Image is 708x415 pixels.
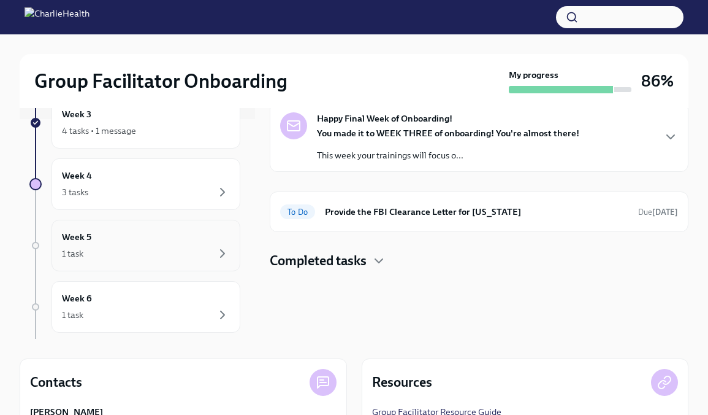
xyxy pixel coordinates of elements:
a: Week 61 task [29,281,240,333]
h6: Week 5 [62,230,91,244]
span: October 8th, 2025 10:00 [638,206,678,218]
h3: 86% [641,70,674,92]
strong: [DATE] [652,207,678,217]
div: 1 task [62,309,83,321]
div: Completed tasks [270,252,688,270]
span: To Do [280,207,315,217]
a: Week 43 tasks [29,158,240,210]
h6: Week 3 [62,107,91,121]
a: To DoProvide the FBI Clearance Letter for [US_STATE]Due[DATE] [280,202,678,222]
strong: My progress [509,69,558,81]
h2: Group Facilitator Onboarding [34,69,287,93]
h6: Week 4 [62,169,92,182]
a: Week 51 task [29,220,240,271]
div: 3 tasks [62,186,88,198]
span: Due [638,207,678,217]
h4: Contacts [30,373,82,392]
strong: You made it to WEEK THREE of onboarding! You're almost there! [317,128,579,139]
div: 1 task [62,247,83,260]
div: 4 tasks • 1 message [62,125,136,137]
a: Week 34 tasks • 1 message [29,97,240,149]
strong: Happy Final Week of Onboarding! [317,112,452,125]
h4: Completed tasks [270,252,367,270]
h6: Week 6 [62,292,92,305]
h6: Provide the FBI Clearance Letter for [US_STATE] [325,205,628,219]
h4: Resources [372,373,432,392]
p: This week your trainings will focus o... [317,149,579,161]
img: CharlieHealth [25,7,89,27]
